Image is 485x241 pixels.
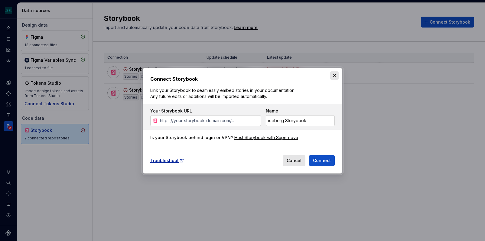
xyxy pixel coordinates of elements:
[266,115,335,126] input: Custom Storybook Name
[158,115,261,126] input: https://your-storybook-domain.com/...
[266,108,278,114] label: Name
[150,158,184,164] a: Troubleshoot
[283,155,305,166] button: Cancel
[150,87,298,99] p: Link your Storybook to seamlessly embed stories in your documentation. Any future edits or additi...
[234,135,298,141] a: Host Storybook with Supernova
[287,158,301,164] span: Cancel
[150,75,335,83] h2: Connect Storybook
[150,135,233,141] div: Is your Storybook behind login or VPN?
[313,158,331,164] span: Connect
[309,155,335,166] button: Connect
[150,108,192,114] label: Your Storybook URL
